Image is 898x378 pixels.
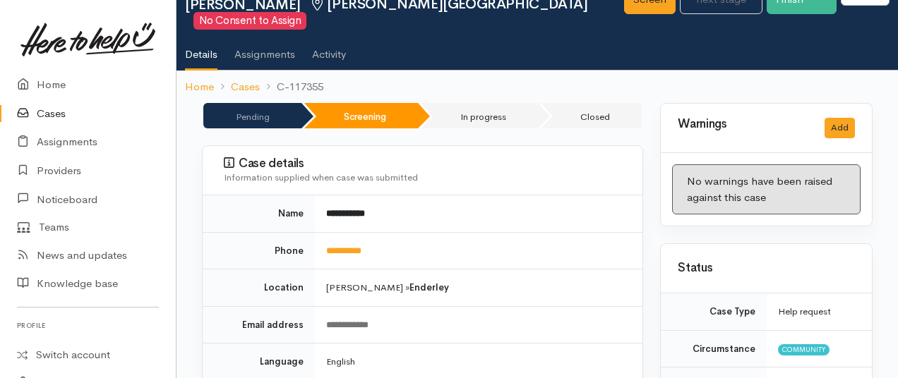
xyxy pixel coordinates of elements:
[234,30,295,69] a: Assignments
[17,316,159,335] h6: Profile
[185,30,217,71] a: Details
[260,79,323,95] li: C-117355
[304,103,418,128] li: Screening
[661,330,767,367] td: Circumstance
[421,103,538,128] li: In progress
[312,30,346,69] a: Activity
[678,118,808,131] h3: Warnings
[767,293,872,330] td: Help request
[409,281,449,293] b: Enderley
[224,171,625,185] div: Information supplied when case was submitted
[176,71,898,104] nav: breadcrumb
[778,344,830,355] span: Community
[672,164,861,214] div: No warnings have been raised against this case
[825,118,855,138] button: Add
[678,262,855,275] h3: Status
[193,12,306,30] span: No Consent to Assign
[185,79,214,95] a: Home
[203,103,301,128] li: Pending
[203,269,315,307] td: Location
[203,195,315,232] td: Name
[203,232,315,269] td: Phone
[231,79,260,95] a: Cases
[203,306,315,343] td: Email address
[326,281,449,293] span: [PERSON_NAME] »
[541,103,642,128] li: Closed
[224,157,625,171] h3: Case details
[661,293,767,330] td: Case Type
